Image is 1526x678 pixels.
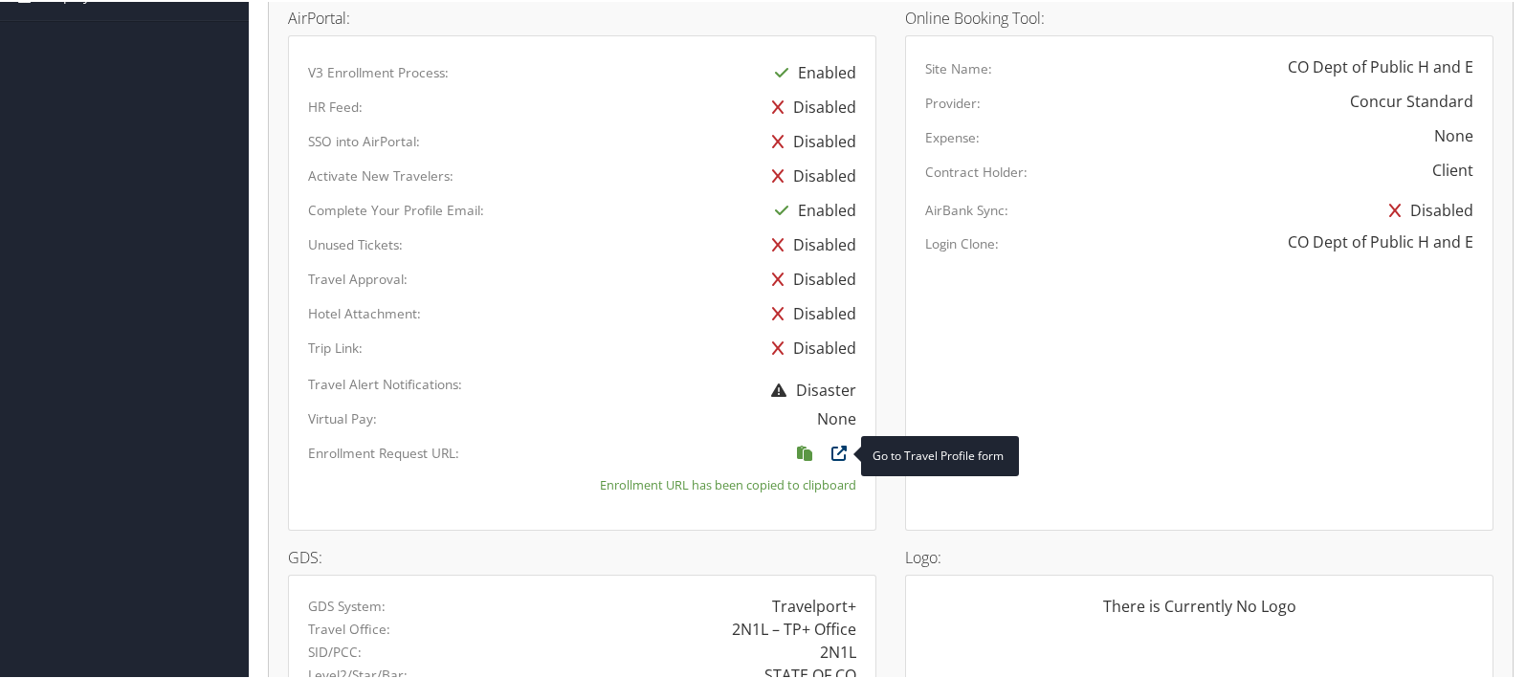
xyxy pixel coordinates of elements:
[308,302,421,321] label: Hotel Attachment:
[1434,122,1473,145] div: None
[1288,229,1473,252] div: CO Dept of Public H and E
[763,157,856,191] div: Disabled
[763,329,856,363] div: Disabled
[763,88,856,122] div: Disabled
[308,373,462,392] label: Travel Alert Notifications:
[817,405,856,428] div: None
[288,548,876,563] h4: GDS:
[308,595,386,614] label: GDS System:
[925,199,1008,218] label: AirBank Sync:
[763,260,856,295] div: Disabled
[925,92,981,111] label: Provider:
[905,548,1493,563] h4: Logo:
[308,233,403,252] label: Unused Tickets:
[308,268,408,287] label: Travel Approval:
[772,593,856,616] div: Travelport+
[600,474,856,492] small: Enrollment URL has been copied to clipboard
[1432,157,1473,180] div: Client
[925,57,992,77] label: Site Name:
[308,199,484,218] label: Complete Your Profile Email:
[732,616,856,639] div: 2N1L – TP+ Office
[925,126,980,145] label: Expense:
[308,641,362,660] label: SID/PCC:
[925,232,999,252] label: Login Clone:
[308,618,390,637] label: Travel Office:
[763,122,856,157] div: Disabled
[925,593,1473,631] div: There is Currently No Logo
[905,9,1493,24] h4: Online Booking Tool:
[308,442,459,461] label: Enrollment Request URL:
[308,130,420,149] label: SSO into AirPortal:
[820,639,856,662] div: 2N1L
[308,61,449,80] label: V3 Enrollment Process:
[765,54,856,88] div: Enabled
[762,378,856,399] span: Disaster
[308,164,453,184] label: Activate New Travelers:
[763,295,856,329] div: Disabled
[308,96,363,115] label: HR Feed:
[288,9,876,24] h4: AirPortal:
[308,337,363,356] label: Trip Link:
[1288,54,1473,77] div: CO Dept of Public H and E
[308,407,377,426] label: Virtual Pay:
[925,161,1028,180] label: Contract Holder:
[765,191,856,226] div: Enabled
[1380,191,1473,226] div: Disabled
[763,226,856,260] div: Disabled
[1350,88,1473,111] div: Concur Standard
